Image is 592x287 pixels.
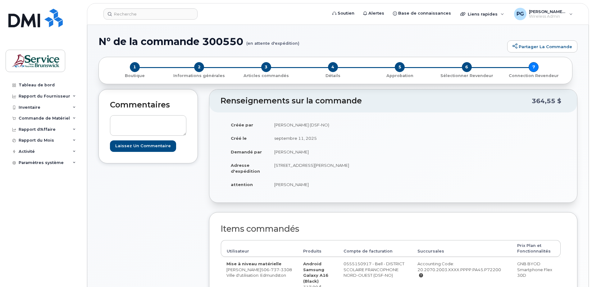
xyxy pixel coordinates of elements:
[231,136,247,141] strong: Créé le
[512,240,561,257] th: Prix Plan et Fonctionnalités
[110,101,186,109] h2: Commentaires
[235,73,297,79] p: Articles commandés
[166,72,232,79] a: 2 Informations générales
[279,267,292,272] span: 3308
[302,73,364,79] p: Détails
[299,72,366,79] a: 4 Détails
[221,240,298,257] th: Utilisateur
[231,182,253,187] strong: attention
[246,36,299,46] small: (en attente d'expédition)
[261,62,271,72] span: 3
[269,158,389,178] td: [STREET_ADDRESS][PERSON_NAME]
[269,178,389,191] td: [PERSON_NAME]
[303,261,328,284] strong: Android Samsung Galaxy A16 (Black)
[261,267,292,272] span: 506
[412,240,512,257] th: Succursales
[507,40,577,53] a: Partager la commande
[221,97,532,105] h2: Renseignements sur la commande
[436,73,498,79] p: Sélectionner Revendeur
[269,118,389,132] td: [PERSON_NAME] (DSF-NO)
[104,72,166,79] a: 1 Boutique
[433,72,500,79] a: 6 Sélectionner Revendeur
[298,240,338,257] th: Produits
[233,72,299,79] a: 3 Articles commandés
[98,36,504,47] h1: N° de la commande 300550
[269,145,389,159] td: [PERSON_NAME]
[194,62,204,72] span: 2
[417,261,506,278] div: Accounting Code: 20.2070.2003.XXXX.PPPP.PA45.P72200
[168,73,230,79] p: Informations générales
[231,163,260,174] strong: Adresse d'expédition
[269,267,279,272] span: 737
[338,240,412,257] th: Compte de facturation
[532,95,561,107] div: 364,55 $
[462,62,472,72] span: 6
[231,149,262,154] strong: Demandé par
[110,140,176,152] input: Laissez un commentaire
[395,62,405,72] span: 5
[106,73,163,79] p: Boutique
[367,72,433,79] a: 5 Approbation
[369,73,431,79] p: Approbation
[221,224,561,234] h2: Items commandés
[226,261,281,266] strong: Mise à niveau matérielle
[130,62,140,72] span: 1
[231,122,253,127] strong: Créée par
[269,131,389,145] td: septembre 11, 2025
[328,62,338,72] span: 4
